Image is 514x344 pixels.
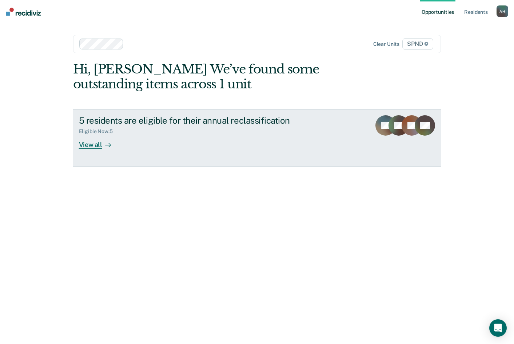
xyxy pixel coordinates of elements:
div: A H [497,5,508,17]
span: SPND [402,38,433,50]
div: 5 residents are eligible for their annual reclassification [79,115,334,126]
button: AH [497,5,508,17]
div: Open Intercom Messenger [489,319,507,337]
div: View all [79,135,120,149]
div: Clear units [373,41,400,47]
a: 5 residents are eligible for their annual reclassificationEligible Now:5View all [73,109,441,167]
div: Hi, [PERSON_NAME] We’ve found some outstanding items across 1 unit [73,62,367,92]
div: Eligible Now : 5 [79,128,119,135]
img: Recidiviz [6,8,41,16]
